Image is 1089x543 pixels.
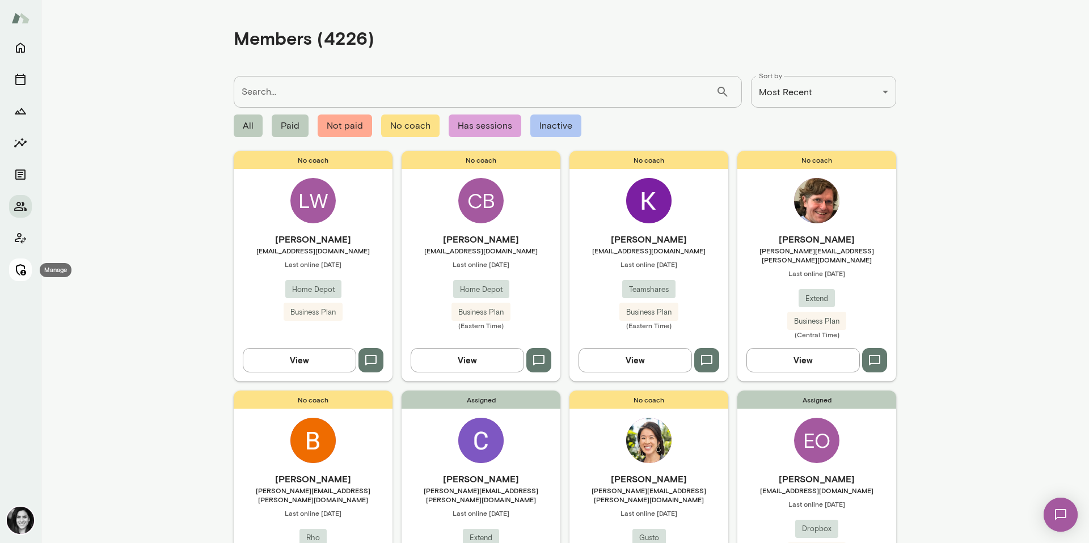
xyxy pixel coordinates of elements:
button: Documents [9,163,32,186]
span: No coach [234,151,392,169]
button: Client app [9,227,32,249]
span: Not paid [318,114,372,137]
span: (Eastern Time) [402,321,560,330]
span: Paid [272,114,309,137]
div: Manage [40,263,71,277]
button: Members [9,195,32,218]
button: Sessions [9,68,32,91]
span: No coach [569,151,728,169]
h6: [PERSON_NAME] [234,232,392,246]
span: Assigned [737,391,896,409]
h6: [PERSON_NAME] [569,472,728,486]
span: Last online [DATE] [234,508,392,517]
span: Teamshares [622,284,676,295]
button: Insights [9,131,32,154]
span: [EMAIL_ADDRESS][DOMAIN_NAME] [737,486,896,495]
span: (Central Time) [737,330,896,339]
span: (Eastern Time) [569,321,728,330]
img: Jamie Albers [7,507,34,534]
button: View [243,348,356,372]
span: Business Plan [284,307,343,318]
span: [PERSON_NAME][EMAIL_ADDRESS][PERSON_NAME][DOMAIN_NAME] [737,246,896,264]
span: Last online [DATE] [569,260,728,269]
button: Growth Plan [9,100,32,122]
button: Manage [9,258,32,281]
img: Kristina Nazmutdinova [626,178,672,223]
span: Last online [DATE] [402,508,560,517]
div: Most Recent [751,76,896,108]
div: EO [794,418,839,463]
span: No coach [569,391,728,409]
span: Last online [DATE] [737,499,896,508]
img: Charlie Mei [458,418,504,463]
img: Brendan Feehan [290,418,336,463]
span: Home Depot [453,284,509,295]
button: View [579,348,692,372]
span: [EMAIL_ADDRESS][DOMAIN_NAME] [234,246,392,255]
span: Inactive [530,114,581,137]
h6: [PERSON_NAME] [737,232,896,246]
div: CB [458,178,504,223]
span: Business Plan [787,316,846,327]
div: LW [290,178,336,223]
h6: [PERSON_NAME] [569,232,728,246]
button: View [411,348,524,372]
button: View [746,348,860,372]
span: Home Depot [285,284,341,295]
span: Business Plan [451,307,510,318]
span: Last online [DATE] [234,260,392,269]
h6: [PERSON_NAME] [737,472,896,486]
span: Assigned [402,391,560,409]
span: Last online [DATE] [402,260,560,269]
span: All [234,114,263,137]
h6: [PERSON_NAME] [234,472,392,486]
span: No coach [737,151,896,169]
span: No coach [381,114,440,137]
img: Jonathan Sims [794,178,839,223]
img: Amanda Lin [626,418,672,463]
span: Extend [799,293,835,304]
span: No coach [402,151,560,169]
button: Home [9,36,32,59]
img: Mento [11,7,29,29]
span: Business Plan [619,307,678,318]
label: Sort by [759,71,782,80]
span: Last online [DATE] [569,508,728,517]
span: Has sessions [449,114,521,137]
span: Dropbox [795,523,838,534]
span: [EMAIL_ADDRESS][DOMAIN_NAME] [569,246,728,255]
h4: Members (4226) [234,27,374,49]
span: No coach [234,391,392,409]
span: [PERSON_NAME][EMAIL_ADDRESS][PERSON_NAME][DOMAIN_NAME] [402,486,560,504]
span: Last online [DATE] [737,269,896,278]
span: [EMAIL_ADDRESS][DOMAIN_NAME] [402,246,560,255]
span: [PERSON_NAME][EMAIL_ADDRESS][PERSON_NAME][DOMAIN_NAME] [569,486,728,504]
h6: [PERSON_NAME] [402,472,560,486]
h6: [PERSON_NAME] [402,232,560,246]
span: [PERSON_NAME][EMAIL_ADDRESS][PERSON_NAME][DOMAIN_NAME] [234,486,392,504]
